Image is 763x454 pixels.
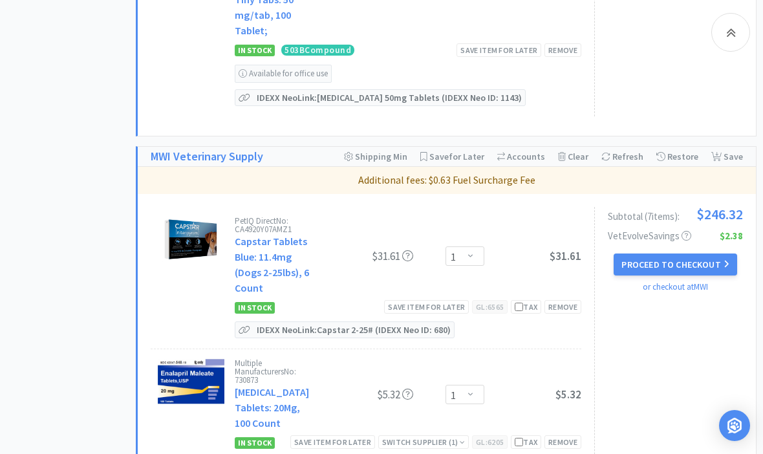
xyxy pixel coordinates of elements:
[555,387,581,402] span: $5.32
[235,65,332,83] div: Available for office use
[235,359,316,384] div: Multiple Manufacturers No: 730873
[235,235,309,294] a: Capstar Tablets Blue: 11.4mg (Dogs 2-25lbs), 6 Count
[515,301,537,313] div: Tax
[719,410,750,441] div: Open Intercom Messenger
[429,151,484,162] span: Save for Later
[316,248,413,264] div: $31.61
[544,300,581,314] div: Remove
[235,437,275,449] span: In Stock
[711,147,743,166] div: Save
[472,435,508,449] div: GL: 6205
[151,147,263,166] a: MWI Veterinary Supply
[384,300,469,314] div: Save item for later
[497,147,545,166] div: Accounts
[643,281,708,292] a: or checkout at MWI
[253,90,525,105] p: IDEXX Neo Link: [MEDICAL_DATA] 50mg Tablets (IDEXX Neo ID: 1143)
[558,147,588,166] div: Clear
[235,45,275,56] span: In Stock
[608,207,743,221] div: Subtotal ( 7 item s ):
[515,436,537,448] div: Tax
[158,359,224,404] img: 8fab022838e243fe9820fd6bac99d4fc_530082.png
[281,45,354,56] span: 503 B Compound
[235,385,309,429] a: [MEDICAL_DATA] Tablets: 20Mg, 100 Count
[696,207,743,221] span: $246.32
[457,43,541,57] div: Save item for later
[143,172,751,189] p: Additional fees: $0.63 Fuel Surcharge Fee
[601,147,643,166] div: Refresh
[550,249,581,263] span: $31.61
[253,322,454,338] p: IDEXX Neo Link: Capstar 2-25# (IDEXX Neo ID: 680)
[656,147,698,166] div: Restore
[162,217,220,262] img: a0a292ec88df4da1b8eb830035e69fcb_319100.png
[316,387,413,402] div: $5.32
[544,43,581,57] div: Remove
[614,254,736,276] button: Proceed to Checkout
[382,436,465,448] div: Switch Supplier ( 1 )
[544,435,581,449] div: Remove
[290,435,375,449] div: Save item for later
[720,231,743,241] span: $2.38
[235,217,316,233] div: PetIQ Direct No: CA4920Y07AMZ1
[608,231,691,241] span: VetEvolve Savings
[472,300,508,314] div: GL: 6565
[235,302,275,314] span: In Stock
[344,147,407,166] div: Shipping Min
